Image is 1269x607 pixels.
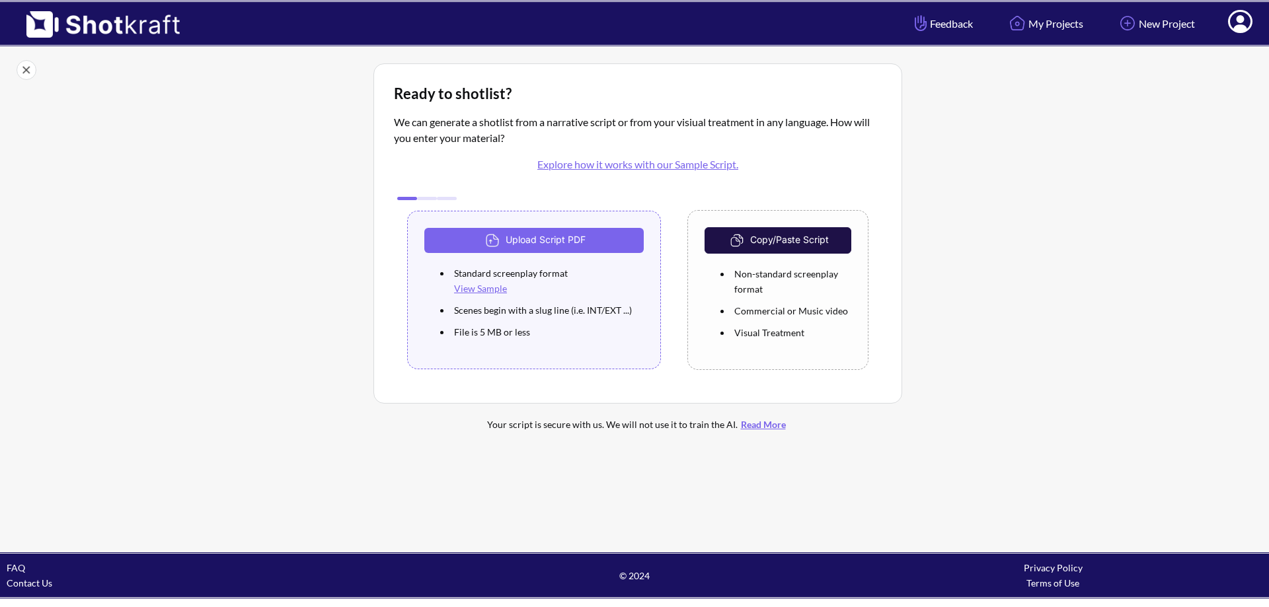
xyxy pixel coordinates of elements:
[426,417,849,432] div: Your script is secure with us. We will not use it to train the AI.
[424,228,644,253] button: Upload Script PDF
[996,6,1093,41] a: My Projects
[451,299,644,321] li: Scenes begin with a slug line (i.e. INT/EXT ...)
[451,321,644,343] li: File is 5 MB or less
[727,231,750,250] img: CopyAndPaste Icon
[1106,6,1205,41] a: New Project
[731,322,851,343] li: Visual Treatment
[7,562,25,573] a: FAQ
[537,158,738,170] a: Explore how it works with our Sample Script.
[731,300,851,322] li: Commercial or Music video
[482,231,506,250] img: Upload Icon
[394,84,882,104] div: Ready to shotlist?
[911,12,930,34] img: Hand Icon
[394,114,882,183] p: We can generate a shotlist from a narrative script or from your visiual treatment in any language...
[738,419,789,430] a: Read More
[425,568,843,583] span: © 2024
[844,560,1262,575] div: Privacy Policy
[911,16,973,31] span: Feedback
[454,283,507,294] a: View Sample
[731,263,851,300] li: Non-standard screenplay format
[451,262,644,299] li: Standard screenplay format
[17,60,36,80] img: Close Icon
[1006,12,1028,34] img: Home Icon
[1116,12,1139,34] img: Add Icon
[705,227,851,254] button: Copy/Paste Script
[844,575,1262,590] div: Terms of Use
[7,577,52,589] a: Contact Us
